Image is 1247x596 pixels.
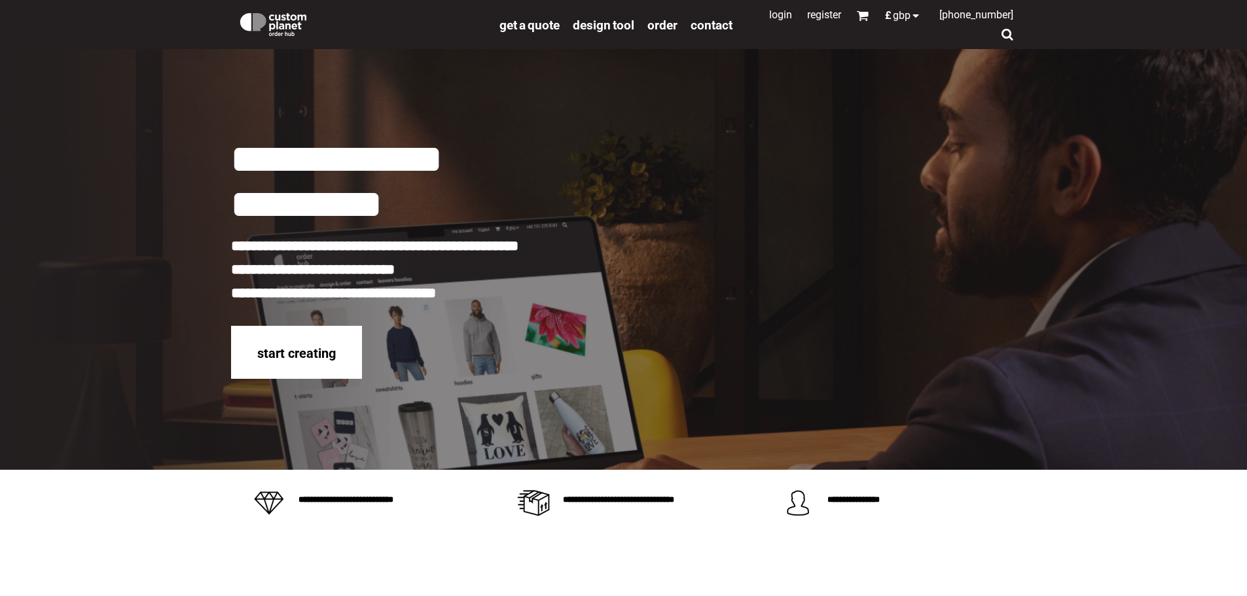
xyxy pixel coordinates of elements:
[647,18,678,33] span: order
[499,17,560,32] a: get a quote
[893,10,911,21] span: GBP
[885,10,893,21] span: £
[691,17,732,32] a: Contact
[807,9,841,21] a: Register
[573,18,634,33] span: design tool
[238,10,309,36] img: Custom Planet
[257,345,336,361] span: start creating
[231,3,493,43] a: Custom Planet
[647,17,678,32] a: order
[769,9,792,21] a: Login
[573,17,634,32] a: design tool
[499,18,560,33] span: get a quote
[691,18,732,33] span: Contact
[939,9,1013,21] span: [PHONE_NUMBER]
